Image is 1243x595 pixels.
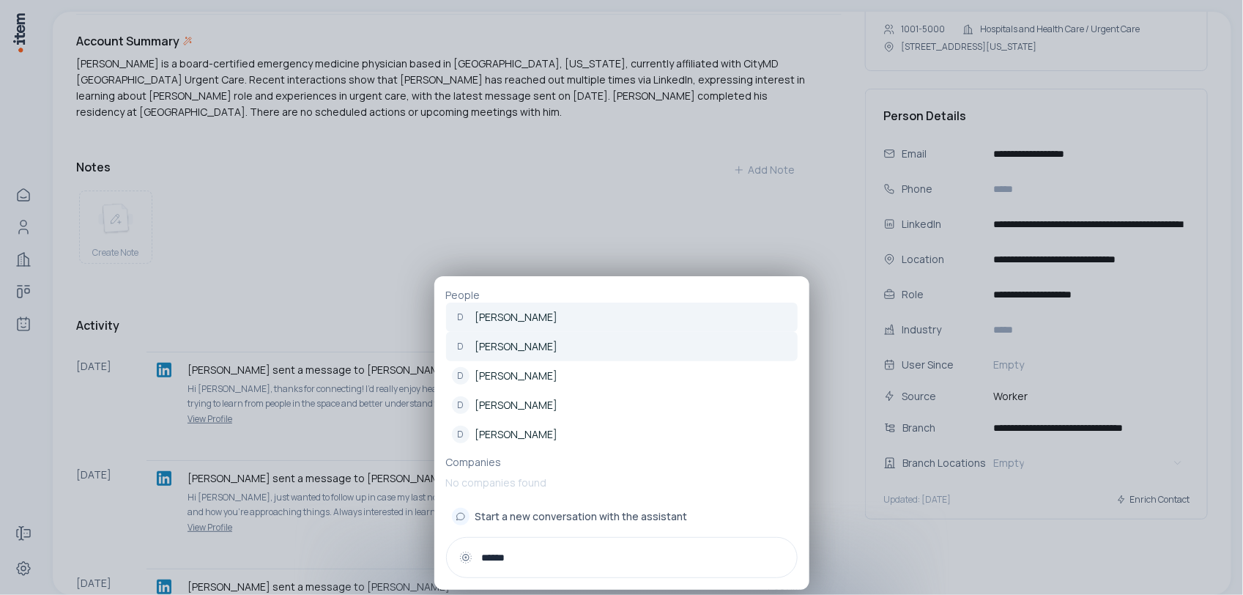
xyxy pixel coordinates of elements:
p: [PERSON_NAME] [475,427,558,442]
p: People [446,288,798,303]
a: D[PERSON_NAME] [446,391,798,420]
div: D [452,396,470,414]
p: [PERSON_NAME] [475,398,558,413]
div: PeopleD[PERSON_NAME]D[PERSON_NAME]D[PERSON_NAME]D[PERSON_NAME]D[PERSON_NAME]CompaniesNo companies... [434,276,809,590]
p: No companies found [446,470,798,496]
div: D [452,367,470,385]
p: Companies [446,455,798,470]
a: D[PERSON_NAME] [446,303,798,332]
span: Start a new conversation with the assistant [475,509,688,524]
div: D [452,338,470,355]
a: D[PERSON_NAME] [446,332,798,361]
p: [PERSON_NAME] [475,339,558,354]
button: Start a new conversation with the assistant [446,502,798,531]
p: [PERSON_NAME] [475,310,558,325]
div: D [452,308,470,326]
a: D[PERSON_NAME] [446,361,798,391]
div: D [452,426,470,443]
p: [PERSON_NAME] [475,369,558,383]
a: D[PERSON_NAME] [446,420,798,449]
